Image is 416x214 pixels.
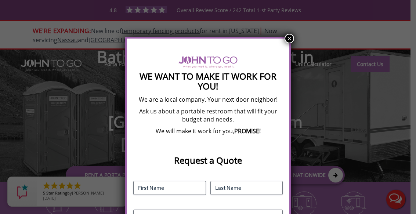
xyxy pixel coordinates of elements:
[178,56,238,68] img: logo of viptogo
[133,127,283,135] p: We will make it work for you,
[210,181,283,195] input: Last Name
[285,34,294,43] button: Close
[133,107,283,123] p: Ask us about a portable restroom that will fit your budget and needs.
[133,181,206,195] input: First Name
[140,70,276,92] strong: We Want To Make It Work For You!
[174,154,242,166] strong: Request a Quote
[234,127,261,135] b: PROMISE!
[133,95,283,104] p: We are a local company. Your next door neighbor!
